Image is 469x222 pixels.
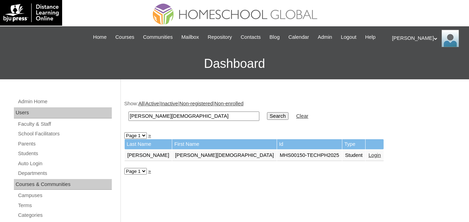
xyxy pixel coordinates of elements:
[277,150,342,161] td: MHS00150-TECHPH2025
[14,107,112,118] div: Users
[148,133,151,138] a: »
[90,33,110,41] a: Home
[17,149,112,158] a: Students
[140,33,176,41] a: Communities
[365,33,376,41] span: Help
[342,139,366,149] td: Type
[314,33,336,41] a: Admin
[362,33,379,41] a: Help
[241,33,261,41] span: Contacts
[172,139,277,149] td: First Name
[392,30,462,47] div: [PERSON_NAME]
[93,33,107,41] span: Home
[266,33,283,41] a: Blog
[112,33,138,41] a: Courses
[138,101,144,106] a: All
[442,30,459,47] img: Ariane Ebuen
[124,100,462,125] div: Show: | | | |
[269,33,279,41] span: Blog
[182,33,199,41] span: Mailbox
[17,97,112,106] a: Admin Home
[204,33,235,41] a: Repository
[125,139,172,149] td: Last Name
[17,159,112,168] a: Auto Login
[128,112,259,121] input: Search
[318,33,332,41] span: Admin
[160,101,178,106] a: Inactive
[172,150,277,161] td: [PERSON_NAME][DEMOGRAPHIC_DATA]
[17,140,112,148] a: Parents
[296,113,308,119] a: Clear
[145,101,159,106] a: Active
[17,120,112,128] a: Faculty & Staff
[178,33,203,41] a: Mailbox
[14,179,112,190] div: Courses & Communities
[3,48,466,79] h3: Dashboard
[267,112,288,120] input: Search
[237,33,264,41] a: Contacts
[341,33,357,41] span: Logout
[342,150,366,161] td: Student
[179,101,213,106] a: Non-registered
[148,168,151,174] a: »
[285,33,312,41] a: Calendar
[17,211,112,220] a: Categories
[277,139,342,149] td: Id
[214,101,243,106] a: Non-enrolled
[17,130,112,138] a: School Facilitators
[17,201,112,210] a: Terms
[143,33,173,41] span: Communities
[17,169,112,178] a: Departments
[368,152,381,158] a: Login
[3,3,59,22] img: logo-white.png
[115,33,134,41] span: Courses
[17,191,112,200] a: Campuses
[288,33,309,41] span: Calendar
[337,33,360,41] a: Logout
[208,33,232,41] span: Repository
[125,150,172,161] td: [PERSON_NAME]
